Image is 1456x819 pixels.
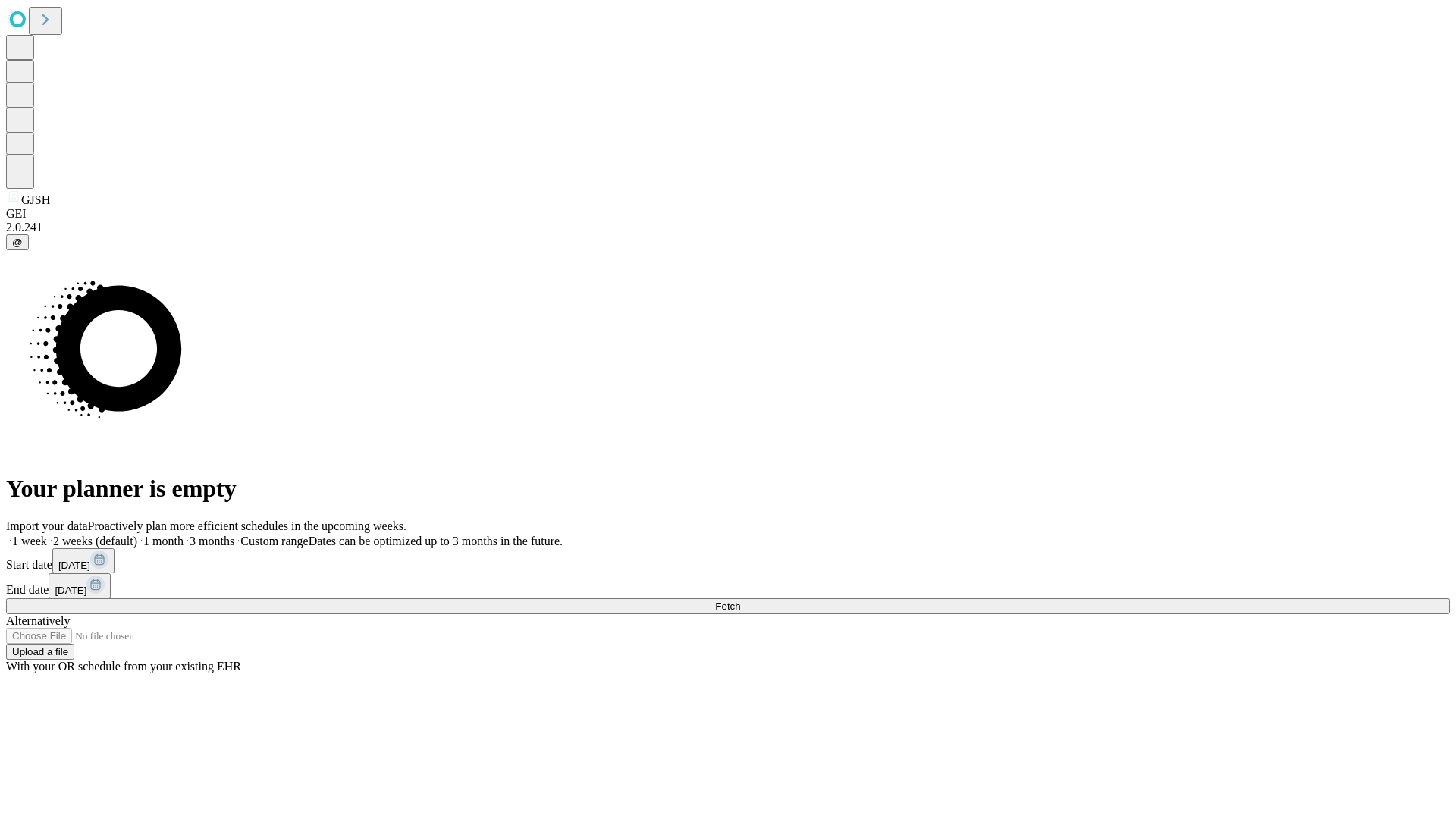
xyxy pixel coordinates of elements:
span: @ [12,237,23,248]
button: Fetch [6,598,1450,614]
span: 1 month [143,535,184,548]
span: [DATE] [58,560,90,571]
button: [DATE] [52,548,115,573]
span: GJSH [21,193,50,206]
span: 3 months [190,535,234,548]
span: 2 weeks (default) [53,535,137,548]
span: Import your data [6,519,88,532]
span: 1 week [12,535,47,548]
div: GEI [6,207,1450,221]
div: Start date [6,548,1450,573]
button: @ [6,234,29,250]
span: [DATE] [55,585,86,596]
button: [DATE] [49,573,111,598]
span: Alternatively [6,614,70,627]
span: With your OR schedule from your existing EHR [6,660,241,673]
span: Dates can be optimized up to 3 months in the future. [309,535,563,548]
span: Proactively plan more efficient schedules in the upcoming weeks. [88,519,406,532]
button: Upload a file [6,644,74,660]
span: Fetch [715,601,740,612]
span: Custom range [240,535,308,548]
h1: Your planner is empty [6,475,1450,503]
div: End date [6,573,1450,598]
div: 2.0.241 [6,221,1450,234]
